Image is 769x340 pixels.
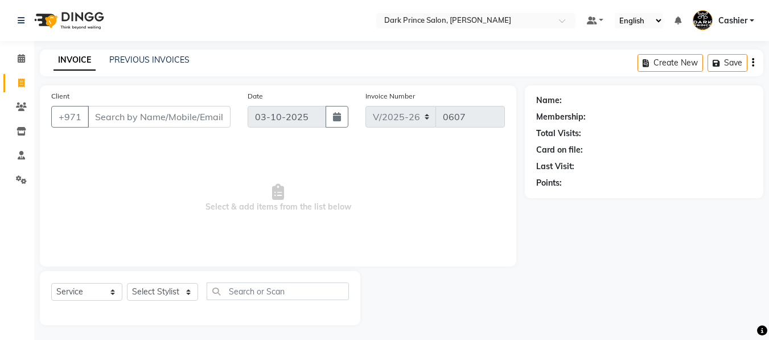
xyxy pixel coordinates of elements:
label: Client [51,91,69,101]
button: +971 [51,106,89,128]
img: logo [29,5,107,36]
div: Points: [536,177,562,189]
a: PREVIOUS INVOICES [109,55,190,65]
div: Card on file: [536,144,583,156]
img: Cashier [693,10,713,30]
span: Cashier [718,15,747,27]
div: Membership: [536,111,586,123]
span: Select & add items from the list below [51,141,505,255]
a: INVOICE [54,50,96,71]
button: Save [708,54,747,72]
input: Search or Scan [207,282,349,300]
div: Total Visits: [536,128,581,140]
button: Create New [638,54,703,72]
label: Date [248,91,263,101]
label: Invoice Number [365,91,415,101]
div: Name: [536,95,562,106]
div: Last Visit: [536,161,574,173]
input: Search by Name/Mobile/Email/Code [88,106,231,128]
